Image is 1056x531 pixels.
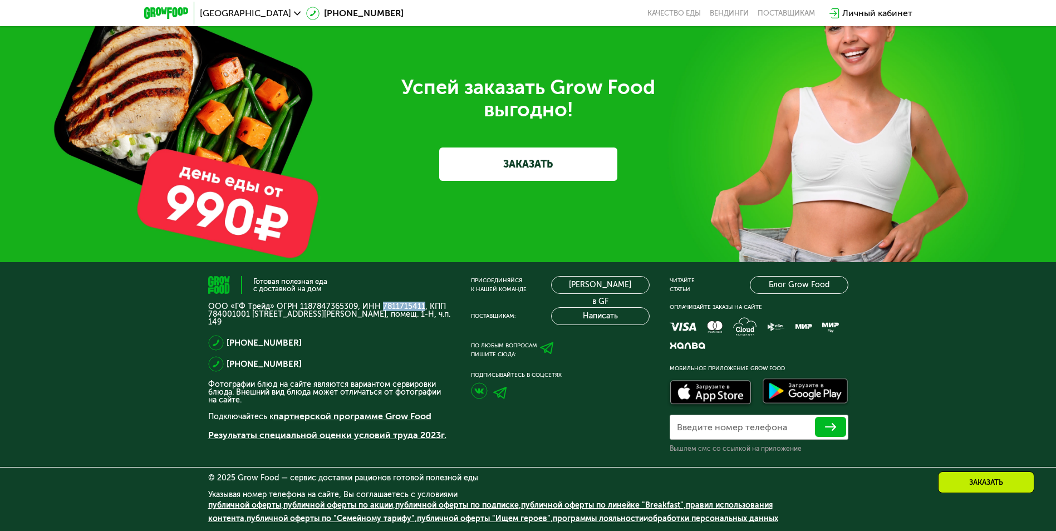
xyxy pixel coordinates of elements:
[273,411,431,421] a: партнерской программе Grow Food
[283,500,393,510] a: публичной оферты по акции
[247,514,415,523] a: публичной оферты по "Семейному тарифу"
[208,381,451,404] p: Фотографии блюд на сайте являются вариантом сервировки блюда. Внешний вид блюда может отличаться ...
[217,76,840,121] div: Успей заказать Grow Food выгодно!
[208,474,848,482] div: © 2025 Grow Food — сервис доставки рационов готовой полезной еды
[760,376,851,409] img: Доступно в Google Play
[677,424,787,430] label: Введите номер телефона
[938,471,1034,493] div: Заказать
[471,312,515,321] div: Поставщикам:
[208,500,281,510] a: публичной оферты
[208,491,848,531] div: Указывая номер телефона на сайте, Вы соглашаетесь с условиями
[227,336,302,350] a: [PHONE_NUMBER]
[551,307,650,325] button: Написать
[471,276,527,294] div: Присоединяйся к нашей команде
[208,430,446,440] a: Результаты специальной оценки условий труда 2023г.
[253,278,327,292] div: Готовая полезная еда с доставкой на дом
[200,9,291,18] span: [GEOGRAPHIC_DATA]
[439,147,617,181] a: ЗАКАЗАТЬ
[670,444,848,453] div: Вышлем смс со ссылкой на приложение
[647,9,701,18] a: Качество еды
[208,410,451,423] p: Подключайтесь к
[551,276,650,294] a: [PERSON_NAME] в GF
[648,514,778,523] a: обработки персональных данных
[417,514,551,523] a: публичной оферты "Ищем героев"
[553,514,644,523] a: программы лояльности
[670,276,695,294] div: Читайте статьи
[471,371,650,380] div: Подписывайтесь в соцсетях
[710,9,749,18] a: Вендинги
[208,500,778,523] span: , , , , , , , и
[750,276,848,294] a: Блог Grow Food
[395,500,519,510] a: публичной оферты по подписке
[758,9,815,18] div: поставщикам
[471,341,537,359] div: По любым вопросам пишите сюда:
[842,7,912,20] div: Личный кабинет
[227,357,302,371] a: [PHONE_NUMBER]
[306,7,404,20] a: [PHONE_NUMBER]
[521,500,684,510] a: публичной оферты по линейке "Breakfast"
[208,303,451,326] p: ООО «ГФ Трейд» ОГРН 1187847365309, ИНН 7811715411, КПП 784001001 [STREET_ADDRESS][PERSON_NAME], п...
[670,364,848,373] div: Мобильное приложение Grow Food
[670,303,848,312] div: Оплачивайте заказы на сайте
